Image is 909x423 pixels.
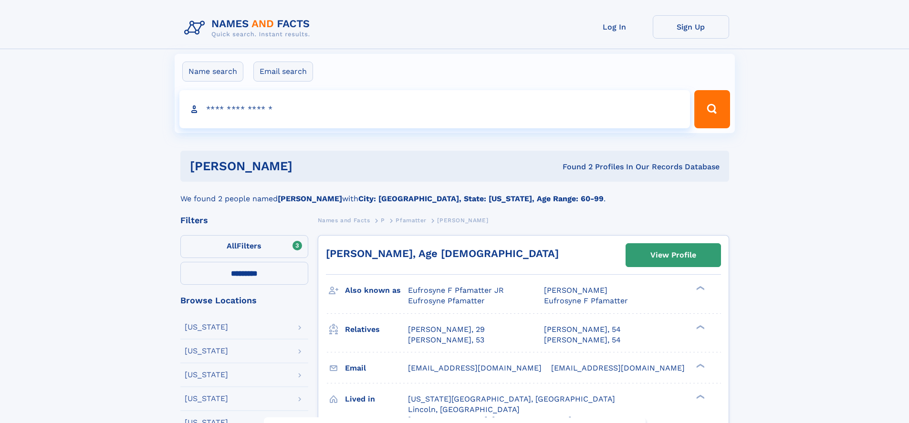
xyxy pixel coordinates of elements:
[179,90,690,128] input: search input
[227,241,237,250] span: All
[544,335,621,345] a: [PERSON_NAME], 54
[408,324,485,335] a: [PERSON_NAME], 29
[318,214,370,226] a: Names and Facts
[408,296,485,305] span: Eufrosyne Pfamatter
[180,296,308,305] div: Browse Locations
[345,391,408,407] h3: Lived in
[408,363,542,372] span: [EMAIL_ADDRESS][DOMAIN_NAME]
[185,371,228,379] div: [US_STATE]
[182,62,243,82] label: Name search
[694,90,730,128] button: Search Button
[185,323,228,331] div: [US_STATE]
[253,62,313,82] label: Email search
[576,15,653,39] a: Log In
[626,244,721,267] a: View Profile
[544,286,607,295] span: [PERSON_NAME]
[180,182,729,205] div: We found 2 people named with .
[185,395,228,402] div: [US_STATE]
[180,235,308,258] label: Filters
[345,360,408,376] h3: Email
[396,214,426,226] a: Pfamatter
[396,217,426,224] span: Pfamatter
[408,335,484,345] a: [PERSON_NAME], 53
[694,362,705,369] div: ❯
[694,285,705,291] div: ❯
[408,405,520,414] span: Lincoln, [GEOGRAPHIC_DATA]
[694,393,705,400] div: ❯
[544,324,621,335] a: [PERSON_NAME], 54
[185,347,228,355] div: [US_STATE]
[653,15,729,39] a: Sign Up
[180,216,308,225] div: Filters
[544,296,628,305] span: Eufrosyne F Pfamatter
[408,286,504,295] span: Eufrosyne F Pfamatter JR
[408,394,615,403] span: [US_STATE][GEOGRAPHIC_DATA], [GEOGRAPHIC_DATA]
[190,160,428,172] h1: [PERSON_NAME]
[358,194,604,203] b: City: [GEOGRAPHIC_DATA], State: [US_STATE], Age Range: 60-99
[437,217,488,224] span: [PERSON_NAME]
[345,282,408,299] h3: Also known as
[381,217,385,224] span: P
[326,248,559,259] a: [PERSON_NAME], Age [DEMOGRAPHIC_DATA]
[278,194,342,203] b: [PERSON_NAME]
[381,214,385,226] a: P
[551,363,685,372] span: [EMAIL_ADDRESS][DOMAIN_NAME]
[650,244,696,266] div: View Profile
[345,321,408,338] h3: Relatives
[180,15,318,41] img: Logo Names and Facts
[694,324,705,330] div: ❯
[428,162,720,172] div: Found 2 Profiles In Our Records Database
